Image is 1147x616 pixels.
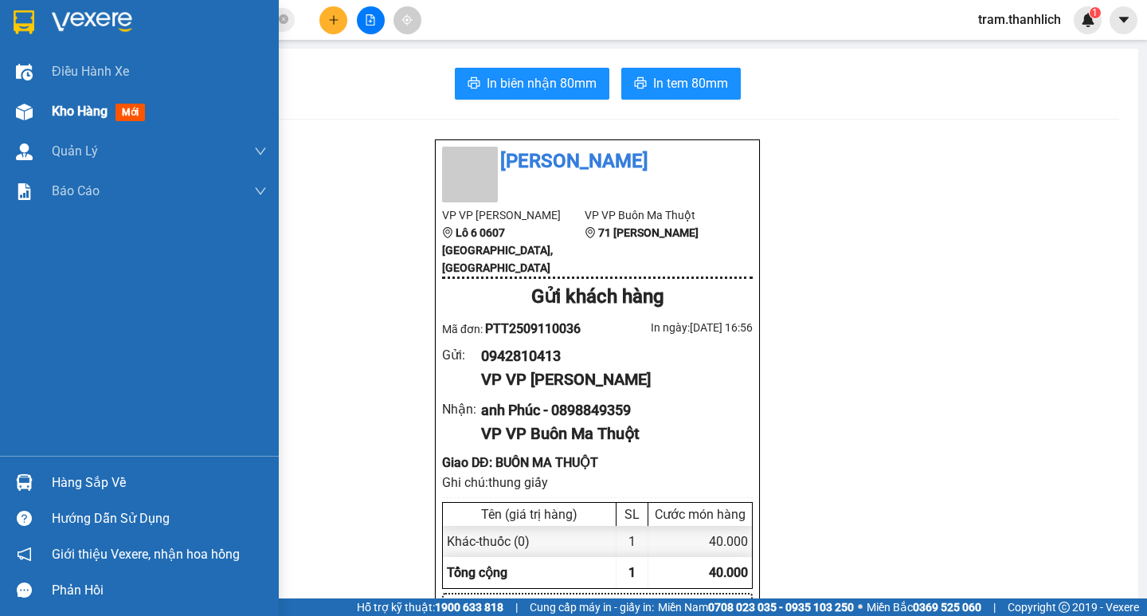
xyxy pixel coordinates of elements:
span: mới [115,104,145,121]
span: 1 [628,565,636,580]
span: printer [468,77,480,92]
div: VP VP [PERSON_NAME] [481,367,740,392]
span: Miền Bắc [867,598,981,616]
span: aim [401,14,413,26]
span: close-circle [279,14,288,24]
span: down [254,185,267,198]
img: logo-vxr [14,10,34,34]
strong: 1900 633 818 [435,601,503,614]
div: SL [620,507,644,522]
div: In ngày: [DATE] 16:56 [597,319,753,336]
span: close-circle [279,13,288,28]
span: notification [17,547,32,562]
span: ⚪️ [858,604,863,610]
div: Tên (giá trị hàng) [447,507,612,522]
b: 71 [PERSON_NAME] [598,226,699,239]
div: Mã đơn: [442,319,597,339]
button: file-add [357,6,385,34]
button: printerIn biên nhận 80mm [455,68,609,100]
button: caret-down [1110,6,1137,34]
span: | [515,598,518,616]
div: Gửi khách hàng [442,282,753,312]
span: Cung cấp máy in - giấy in: [530,598,654,616]
strong: 0708 023 035 - 0935 103 250 [708,601,854,614]
span: environment [585,227,596,238]
img: warehouse-icon [16,143,33,160]
span: file-add [365,14,376,26]
img: warehouse-icon [16,474,33,491]
span: printer [634,77,647,92]
span: tram.thanhlich [965,10,1074,29]
div: 0942810413 [481,345,740,367]
img: icon-new-feature [1081,13,1095,27]
span: In biên nhận 80mm [487,73,597,93]
div: Cước món hàng [652,507,748,522]
div: 1 [617,526,648,557]
span: Giới thiệu Vexere, nhận hoa hồng [52,544,240,564]
span: Hỗ trợ kỹ thuật: [357,598,503,616]
div: Phản hồi [52,579,267,602]
img: warehouse-icon [16,104,33,120]
li: VP VP Buôn Ma Thuột [585,206,727,224]
span: message [17,583,32,598]
div: Gửi : [442,345,481,365]
div: 40.000 [648,526,752,557]
span: plus [328,14,339,26]
div: Giao DĐ: BUÔN MA THUỘT [442,453,753,473]
span: Miền Nam [658,598,854,616]
span: Tổng cộng [447,565,507,580]
span: Kho hàng [52,104,108,119]
span: Điều hành xe [52,61,129,81]
span: 40.000 [709,565,748,580]
span: copyright [1059,602,1070,613]
span: Báo cáo [52,181,100,201]
div: Hướng dẫn sử dụng [52,507,267,531]
img: warehouse-icon [16,64,33,80]
li: [PERSON_NAME] [442,147,753,177]
div: VP VP Buôn Ma Thuột [481,422,740,446]
span: down [254,145,267,158]
div: Hàng sắp về [52,471,267,495]
span: Khác - thuốc (0) [447,534,530,549]
span: | [993,598,996,616]
img: solution-icon [16,183,33,200]
b: Lô 6 0607 [GEOGRAPHIC_DATA], [GEOGRAPHIC_DATA] [442,226,553,274]
li: VP VP [PERSON_NAME] [442,206,585,224]
span: Quản Lý [52,141,98,161]
sup: 1 [1090,7,1101,18]
span: environment [442,227,453,238]
span: 1 [1092,7,1098,18]
div: Ghi chú: thung giấy [442,473,753,492]
div: Nhận : [442,399,481,419]
span: caret-down [1117,13,1131,27]
button: plus [319,6,347,34]
span: In tem 80mm [653,73,728,93]
div: anh Phúc - 0898849359 [481,399,740,422]
span: question-circle [17,511,32,526]
button: printerIn tem 80mm [621,68,741,100]
button: aim [393,6,421,34]
strong: 0369 525 060 [913,601,981,614]
span: PTT2509110036 [485,321,581,336]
